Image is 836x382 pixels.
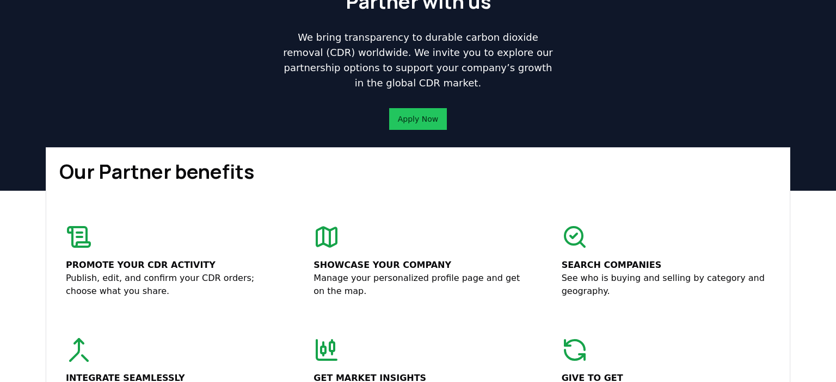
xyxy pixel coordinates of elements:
[66,259,274,272] p: Promote your CDR activity
[313,272,522,298] p: Manage your personalized profile page and get on the map.
[313,259,522,272] p: Showcase your company
[279,30,557,91] p: We bring transparency to durable carbon dioxide removal (CDR) worldwide. We invite you to explore...
[66,272,274,298] p: Publish, edit, and confirm your CDR orders; choose what you share.
[562,272,770,298] p: See who is buying and selling by category and geography.
[562,259,770,272] p: Search companies
[398,114,438,124] a: Apply Now
[389,108,447,130] button: Apply Now
[59,161,777,183] h1: Our Partner benefits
